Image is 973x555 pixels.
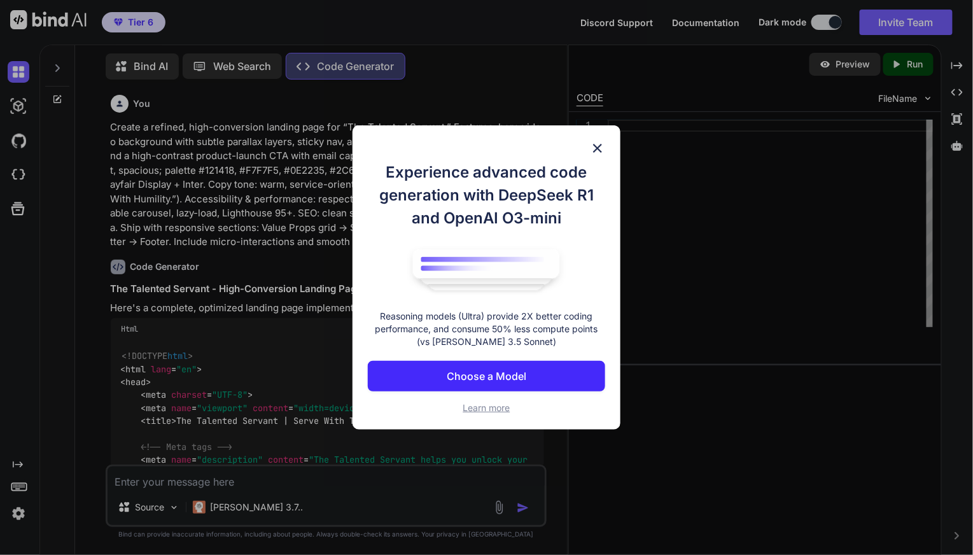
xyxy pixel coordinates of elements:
[463,402,510,413] span: Learn more
[590,141,605,156] img: close
[368,361,605,391] button: Choose a Model
[368,161,605,230] h1: Experience advanced code generation with DeepSeek R1 and OpenAI O3-mini
[447,369,526,384] p: Choose a Model
[403,242,569,297] img: bind logo
[368,310,605,348] p: Reasoning models (Ultra) provide 2X better coding performance, and consume 50% less compute point...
